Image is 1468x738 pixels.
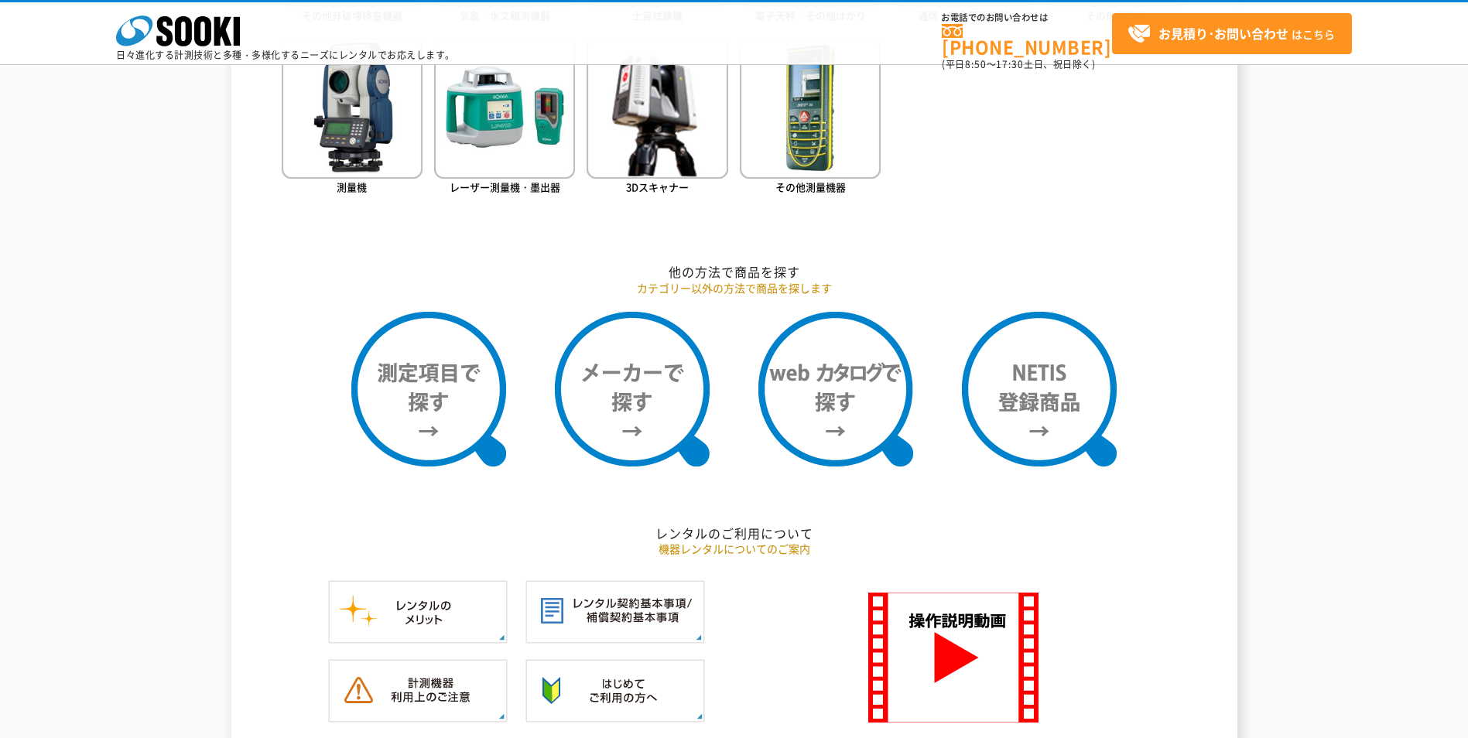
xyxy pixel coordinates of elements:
[434,38,575,179] img: レーザー測量機・墨出器
[942,24,1112,56] a: [PHONE_NUMBER]
[626,179,689,194] span: 3Dスキャナー
[962,312,1117,466] img: NETIS登録商品
[587,38,727,198] a: 3Dスキャナー
[758,312,913,466] img: webカタログで探す
[942,57,1095,71] span: (平日 ～ 土日、祝日除く)
[282,264,1187,280] h2: 他の方法で商品を探す
[775,179,846,194] span: その他測量機器
[328,706,508,721] a: 計測機器ご利用上のご注意
[282,38,423,179] img: 測量機
[942,13,1112,22] span: お電話でのお問い合わせは
[282,280,1187,296] p: カテゴリー以外の方法で商品を探します
[525,706,705,721] a: はじめてご利用の方へ
[450,179,560,194] span: レーザー測量機・墨出器
[337,179,367,194] span: 測量機
[1112,13,1352,54] a: お見積り･お問い合わせはこちら
[587,38,727,179] img: 3Dスキャナー
[740,38,881,179] img: その他測量機器
[965,57,987,71] span: 8:50
[328,580,508,644] img: レンタルのメリット
[1128,22,1335,46] span: はこちら
[282,38,423,198] a: 測量機
[740,38,881,198] a: その他測量機器
[996,57,1024,71] span: 17:30
[525,627,705,642] a: レンタル契約基本事項／補償契約基本事項
[868,593,1039,723] img: SOOKI 操作説明動画
[525,580,705,644] img: レンタル契約基本事項／補償契約基本事項
[328,659,508,723] img: 計測機器ご利用上のご注意
[116,50,455,60] p: 日々進化する計測技術と多種・多様化するニーズにレンタルでお応えします。
[282,525,1187,542] h2: レンタルのご利用について
[555,312,710,466] img: メーカーで探す
[434,38,575,198] a: レーザー測量機・墨出器
[525,659,705,723] img: はじめてご利用の方へ
[328,627,508,642] a: レンタルのメリット
[1158,24,1288,43] strong: お見積り･お問い合わせ
[282,541,1187,557] p: 機器レンタルについてのご案内
[351,312,506,466] img: 測定項目で探す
